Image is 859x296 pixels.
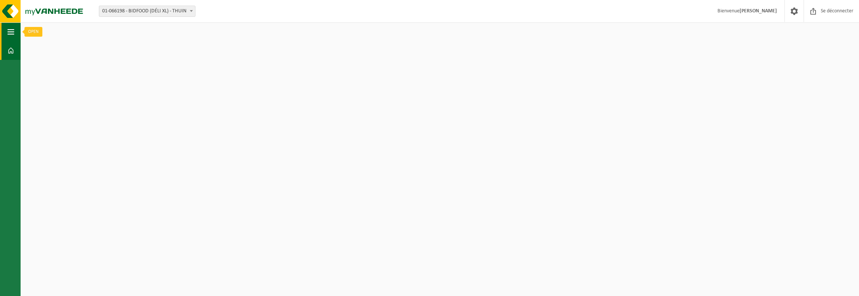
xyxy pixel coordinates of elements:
font: 01-066198 - BIDFOOD (DÉLI XL) - THUIN [102,8,186,14]
span: 01-066198 - BIDFOOD (DÉLI XL) - THUIN [99,6,195,16]
span: 01-066198 - BIDFOOD (DÉLI XL) - THUIN [99,6,195,17]
font: Bienvenue [717,8,740,14]
font: Se déconnecter [821,8,853,14]
font: [PERSON_NAME] [740,8,777,14]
